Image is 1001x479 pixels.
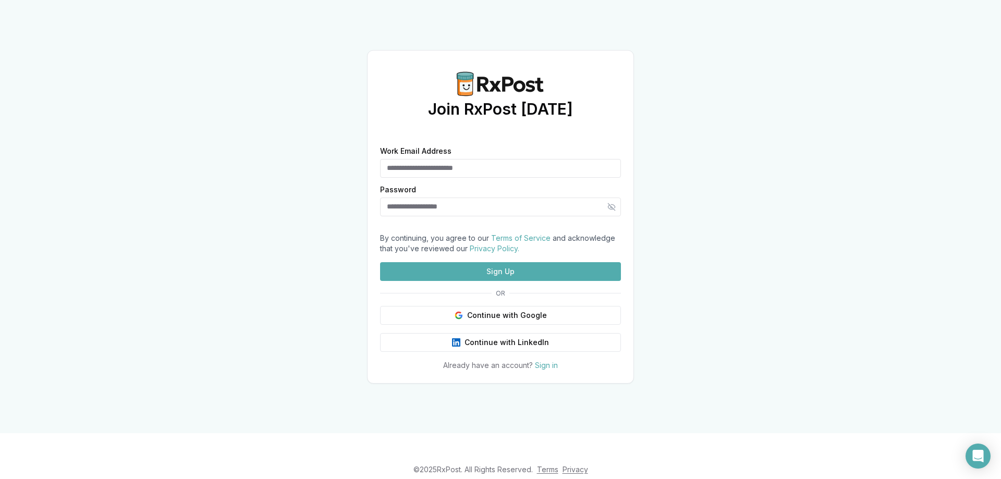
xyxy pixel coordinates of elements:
a: Terms of Service [491,234,551,242]
div: Open Intercom Messenger [966,444,991,469]
a: Privacy [563,465,588,474]
label: Password [380,186,621,193]
button: Sign Up [380,262,621,281]
img: RxPost Logo [450,71,551,96]
img: Google [455,311,463,320]
a: Terms [537,465,558,474]
img: LinkedIn [452,338,460,347]
a: Privacy Policy. [470,244,519,253]
a: Sign in [535,361,558,370]
div: By continuing, you agree to our and acknowledge that you've reviewed our [380,233,621,254]
button: Hide password [602,198,621,216]
button: Continue with LinkedIn [380,333,621,352]
h1: Join RxPost [DATE] [428,100,573,118]
label: Work Email Address [380,148,621,155]
span: Already have an account? [443,361,533,370]
span: OR [492,289,509,298]
button: Continue with Google [380,306,621,325]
